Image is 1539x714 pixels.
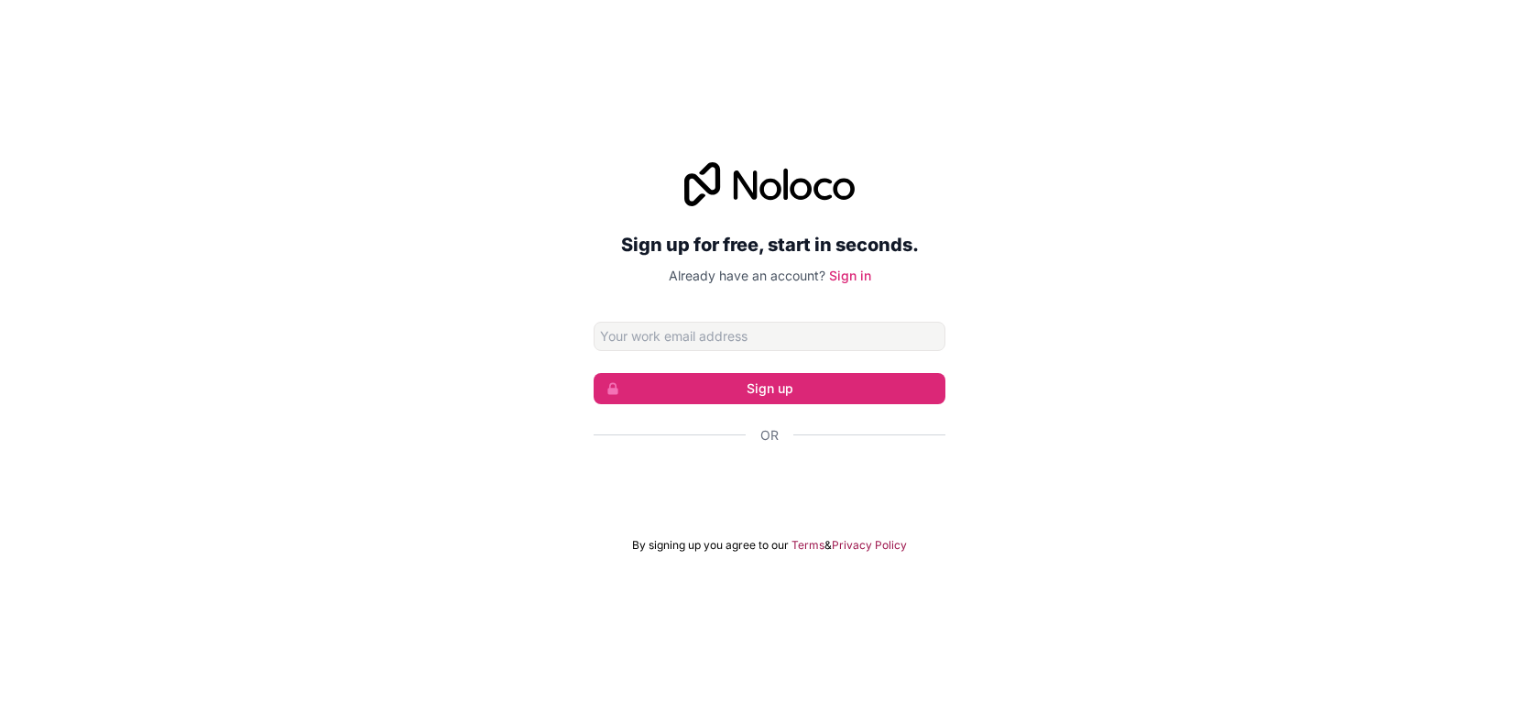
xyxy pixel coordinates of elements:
span: Or [760,426,779,445]
h2: Sign up for free, start in seconds. [594,228,945,261]
span: Already have an account? [669,268,825,283]
span: & [824,538,832,553]
a: Sign in [829,268,871,283]
span: By signing up you agree to our [632,538,789,553]
button: Sign up [594,373,945,404]
a: Privacy Policy [832,538,907,553]
a: Terms [791,538,824,553]
input: Email address [594,322,945,351]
